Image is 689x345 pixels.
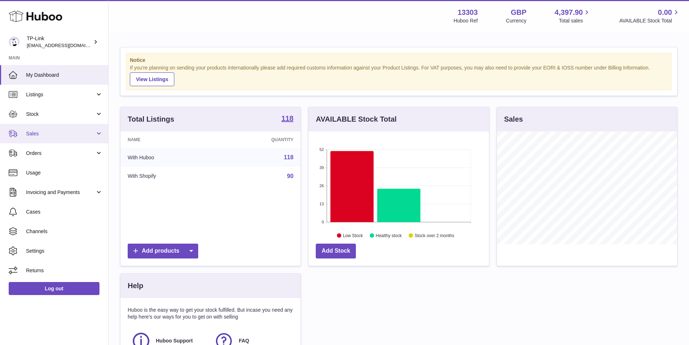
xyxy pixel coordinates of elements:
[458,8,478,17] strong: 13303
[26,150,95,157] span: Orders
[26,267,103,274] span: Returns
[26,72,103,79] span: My Dashboard
[415,233,454,238] text: Stock over 2 months
[128,281,143,291] h3: Help
[511,8,526,17] strong: GBP
[284,154,294,160] a: 118
[130,64,668,86] div: If you're planning on sending your products internationally please add required customs informati...
[555,8,591,24] a: 4,397.90 Total sales
[504,114,523,124] h3: Sales
[322,220,324,224] text: 0
[316,114,396,124] h3: AVAILABLE Stock Total
[320,165,324,170] text: 39
[658,8,672,17] span: 0.00
[619,8,680,24] a: 0.00 AVAILABLE Stock Total
[128,114,174,124] h3: Total Listings
[26,111,95,118] span: Stock
[376,233,402,238] text: Healthy stock
[281,115,293,123] a: 118
[26,228,103,235] span: Channels
[130,72,174,86] a: View Listings
[316,244,356,258] a: Add Stock
[128,307,293,320] p: Huboo is the easy way to get your stock fulfilled. But incase you need any help here's our ways f...
[26,130,95,137] span: Sales
[9,282,99,295] a: Log out
[120,131,218,148] th: Name
[26,248,103,254] span: Settings
[9,37,20,47] img: gaby.chen@tp-link.com
[130,57,668,64] strong: Notice
[559,17,591,24] span: Total sales
[506,17,527,24] div: Currency
[619,17,680,24] span: AVAILABLE Stock Total
[26,91,95,98] span: Listings
[26,189,95,196] span: Invoicing and Payments
[128,244,198,258] a: Add products
[454,17,478,24] div: Huboo Ref
[287,173,294,179] a: 90
[320,184,324,188] text: 26
[27,35,92,49] div: TP-Link
[555,8,583,17] span: 4,397.90
[343,233,363,238] text: Low Stock
[320,147,324,152] text: 52
[281,115,293,122] strong: 118
[320,202,324,206] text: 13
[120,148,218,167] td: With Huboo
[239,337,249,344] span: FAQ
[156,337,193,344] span: Huboo Support
[120,167,218,186] td: With Shopify
[218,131,301,148] th: Quantity
[27,42,106,48] span: [EMAIL_ADDRESS][DOMAIN_NAME]
[26,169,103,176] span: Usage
[26,209,103,215] span: Cases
